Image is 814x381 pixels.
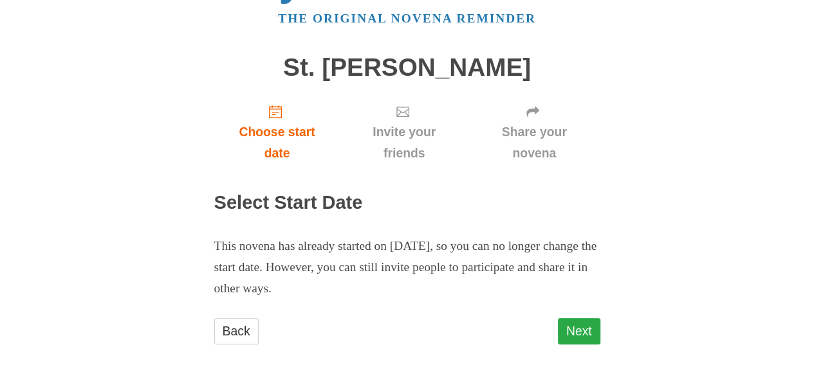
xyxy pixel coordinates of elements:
a: Invite your friends [340,94,468,170]
a: Back [214,318,259,344]
a: Next [558,318,600,344]
span: Share your novena [481,121,587,164]
a: Share your novena [468,94,600,170]
p: This novena has already started on [DATE], so you can no longer change the start date. However, y... [214,236,600,299]
a: The original novena reminder [278,12,536,25]
span: Choose start date [227,121,328,164]
span: Invite your friends [353,121,455,164]
h2: Select Start Date [214,193,600,213]
h1: St. [PERSON_NAME] [214,54,600,82]
a: Choose start date [214,94,340,170]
